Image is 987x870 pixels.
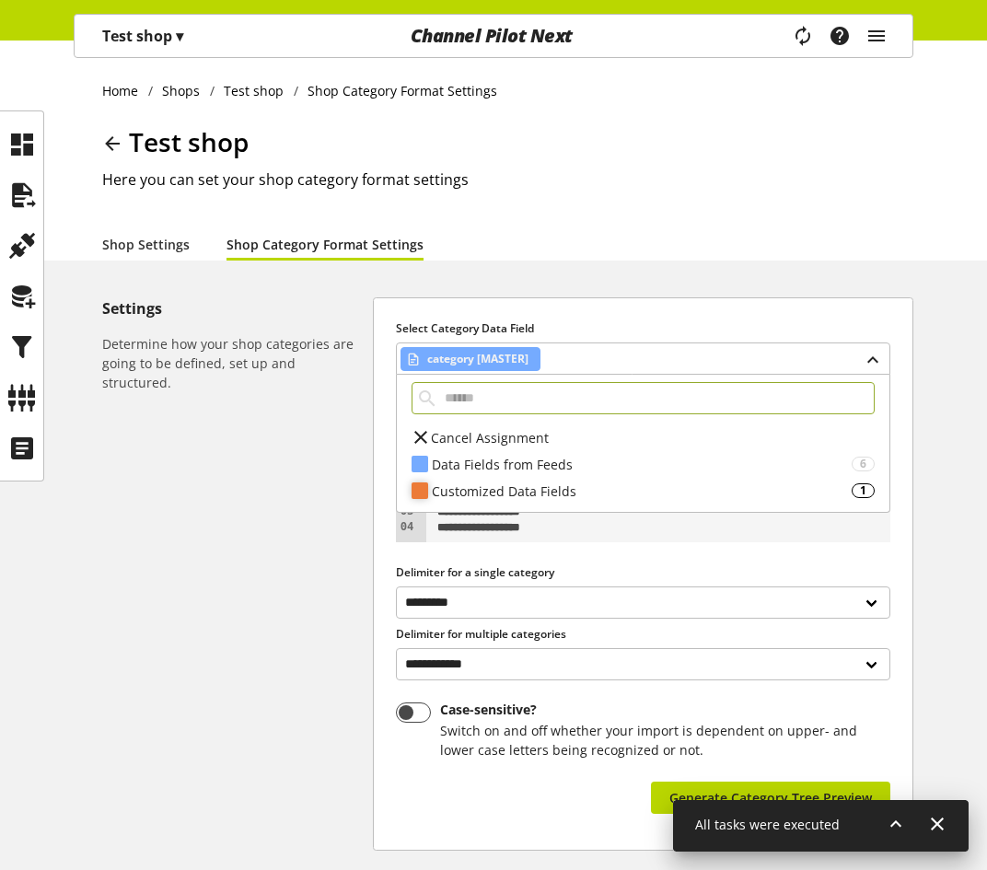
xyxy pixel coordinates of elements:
span: Test shop [129,124,249,159]
div: Switch on and off whether your import is dependent on upper- and lower case letters being recogni... [440,721,884,760]
div: 6 [852,457,875,470]
span: Generate Category Tree Preview [669,788,872,807]
span: Test shop [224,81,284,100]
span: category [MASTER] [427,348,528,370]
div: 04 [396,519,417,535]
div: 1 [852,483,875,497]
div: Customized Data Fields [432,481,852,501]
span: Cancel Assignment [431,428,549,447]
a: Shop Category Format Settings [226,235,424,254]
span: All tasks were executed [695,816,840,833]
button: Generate Category Tree Preview [651,782,890,814]
span: ▾ [176,26,183,46]
a: Test shop [215,81,294,100]
a: Shop Settings [102,235,190,254]
p: Test shop [102,25,183,47]
div: Case-sensitive? [440,702,884,717]
h2: Here you can set your shop category format settings [102,168,913,191]
label: Select Category Data Field [396,320,890,337]
a: Home [102,81,148,100]
span: Delimiter for multiple categories [396,626,566,642]
h5: Settings [102,297,366,319]
nav: main navigation [74,14,913,58]
span: Delimiter for a single category [396,564,554,580]
h6: Determine how your shop categories are going to be defined, set up and structured. [102,334,366,392]
div: Data Fields from Feeds [432,455,852,474]
a: Shops [153,81,210,100]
